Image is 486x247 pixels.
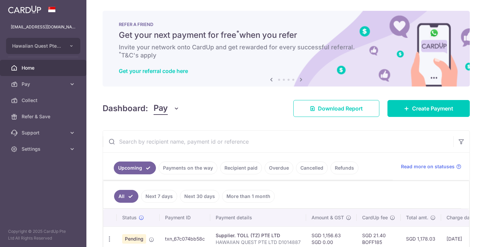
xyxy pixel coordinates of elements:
span: Support [22,129,66,136]
img: CardUp [8,5,41,14]
span: Pay [154,102,168,115]
button: Pay [154,102,180,115]
a: All [114,190,138,203]
span: Settings [22,146,66,152]
a: Read more on statuses [401,163,461,170]
span: Status [122,214,137,221]
span: Refer & Save [22,113,66,120]
a: Download Report [293,100,379,117]
p: HAWAIIAN QUEST PTE LTD D1014887 [216,239,301,246]
a: Upcoming [114,162,156,174]
h5: Get your next payment for free when you refer [119,30,454,41]
span: Collect [22,97,66,104]
p: REFER A FRIEND [119,22,454,27]
input: Search by recipient name, payment id or reference [103,131,453,152]
iframe: Opens a widget where you can find more information [442,227,479,244]
img: RAF banner [103,11,470,87]
button: Hawaiian Quest Pte Ltd [6,38,80,54]
a: Refunds [330,162,358,174]
span: Pending [122,234,146,244]
a: Payments on the way [159,162,217,174]
p: [EMAIL_ADDRESS][DOMAIN_NAME] [11,24,76,30]
th: Payment details [210,209,306,226]
a: Next 7 days [141,190,177,203]
div: Supplier. TOLL (TZ) PTE LTD [216,232,301,239]
span: Total amt. [406,214,428,221]
a: Cancelled [296,162,328,174]
span: Read more on statuses [401,163,455,170]
th: Payment ID [160,209,210,226]
span: Hawaiian Quest Pte Ltd [12,43,62,49]
span: Create Payment [412,104,453,113]
span: Pay [22,81,66,88]
a: Recipient paid [220,162,262,174]
span: Amount & GST [312,214,344,221]
a: Get your referral code here [119,68,188,74]
span: Download Report [318,104,363,113]
span: Home [22,65,66,71]
span: CardUp fee [362,214,388,221]
a: Create Payment [387,100,470,117]
h4: Dashboard: [103,102,148,115]
span: Charge date [447,214,474,221]
h6: Invite your network onto CardUp and get rewarded for every successful referral. T&C's apply [119,43,454,59]
a: Overdue [265,162,293,174]
a: Next 30 days [180,190,219,203]
a: More than 1 month [222,190,275,203]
